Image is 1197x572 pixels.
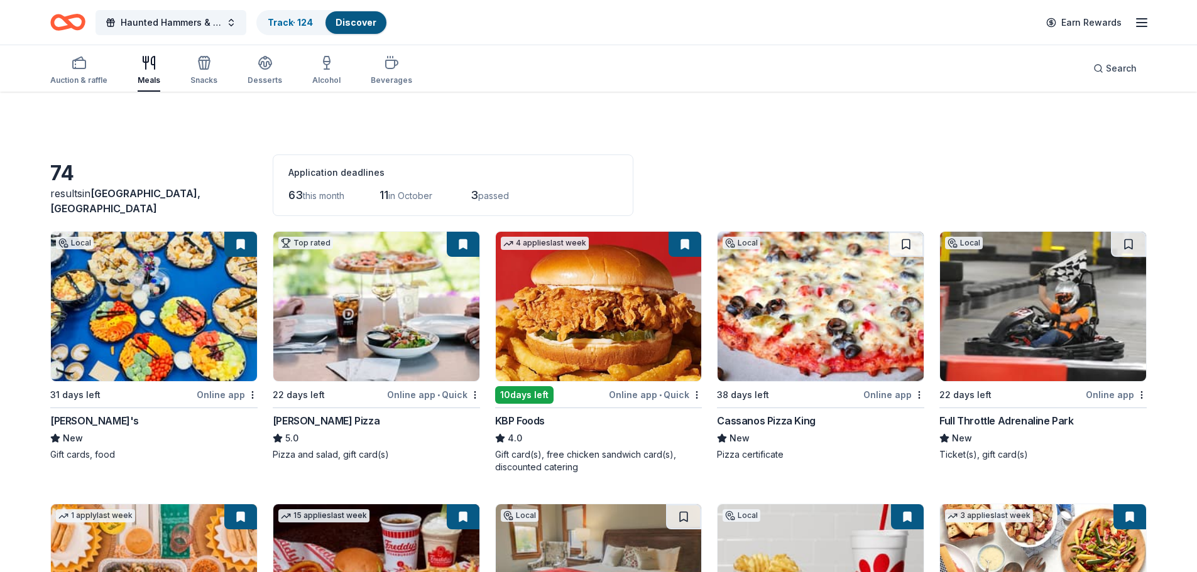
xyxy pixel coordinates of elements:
[50,75,107,85] div: Auction & raffle
[659,390,662,400] span: •
[268,17,313,28] a: Track· 124
[273,448,480,461] div: Pizza and salad, gift card(s)
[336,17,376,28] a: Discover
[371,50,412,92] button: Beverages
[495,448,702,473] div: Gift card(s), free chicken sandwich card(s), discounted catering
[717,231,924,461] a: Image for Cassanos Pizza KingLocal38 days leftOnline appCassanos Pizza KingNewPizza certificate
[51,232,257,381] img: Image for Izzy's
[278,509,369,522] div: 15 applies last week
[248,75,282,85] div: Desserts
[717,387,769,402] div: 38 days left
[945,509,1033,522] div: 3 applies last week
[285,431,298,446] span: 5.0
[609,387,702,402] div: Online app Quick
[96,10,246,35] button: Haunted Hammers & Ales
[50,231,258,461] a: Image for Izzy'sLocal31 days leftOnline app[PERSON_NAME]'sNewGift cards, food
[371,75,412,85] div: Beverages
[273,232,479,381] img: Image for Dewey's Pizza
[388,190,432,201] span: in October
[495,386,554,404] div: 10 days left
[197,387,258,402] div: Online app
[50,8,85,37] a: Home
[952,431,972,446] span: New
[50,448,258,461] div: Gift cards, food
[940,232,1146,381] img: Image for Full Throttle Adrenaline Park
[56,237,94,249] div: Local
[478,190,509,201] span: passed
[945,237,983,249] div: Local
[495,231,702,473] a: Image for KBP Foods4 applieslast week10days leftOnline app•QuickKBP Foods4.0Gift card(s), free ch...
[273,413,380,428] div: [PERSON_NAME] Pizza
[121,15,221,30] span: Haunted Hammers & Ales
[278,237,333,249] div: Top rated
[288,165,618,180] div: Application deadlines
[1086,387,1147,402] div: Online app
[50,50,107,92] button: Auction & raffle
[1039,11,1129,34] a: Earn Rewards
[508,431,522,446] span: 4.0
[723,509,760,522] div: Local
[248,50,282,92] button: Desserts
[50,187,200,215] span: in
[273,231,480,461] a: Image for Dewey's PizzaTop rated22 days leftOnline app•Quick[PERSON_NAME] Pizza5.0Pizza and salad...
[939,413,1073,428] div: Full Throttle Adrenaline Park
[312,50,341,92] button: Alcohol
[718,232,924,381] img: Image for Cassanos Pizza King
[501,509,538,522] div: Local
[138,50,160,92] button: Meals
[56,509,135,522] div: 1 apply last week
[717,448,924,461] div: Pizza certificate
[256,10,388,35] button: Track· 124Discover
[730,431,750,446] span: New
[387,387,480,402] div: Online app Quick
[312,75,341,85] div: Alcohol
[50,413,139,428] div: [PERSON_NAME]'s
[50,161,258,186] div: 74
[437,390,440,400] span: •
[939,231,1147,461] a: Image for Full Throttle Adrenaline ParkLocal22 days leftOnline appFull Throttle Adrenaline ParkNe...
[138,75,160,85] div: Meals
[50,186,258,216] div: results
[273,387,325,402] div: 22 days left
[303,190,344,201] span: this month
[1083,56,1147,81] button: Search
[723,237,760,249] div: Local
[471,188,478,202] span: 3
[50,387,101,402] div: 31 days left
[501,237,589,250] div: 4 applies last week
[863,387,924,402] div: Online app
[495,413,545,428] div: KBP Foods
[50,187,200,215] span: [GEOGRAPHIC_DATA], [GEOGRAPHIC_DATA]
[717,413,815,428] div: Cassanos Pizza King
[63,431,83,446] span: New
[380,188,388,202] span: 11
[496,232,702,381] img: Image for KBP Foods
[939,387,992,402] div: 22 days left
[190,75,217,85] div: Snacks
[190,50,217,92] button: Snacks
[288,188,303,202] span: 63
[1106,61,1137,76] span: Search
[939,448,1147,461] div: Ticket(s), gift card(s)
